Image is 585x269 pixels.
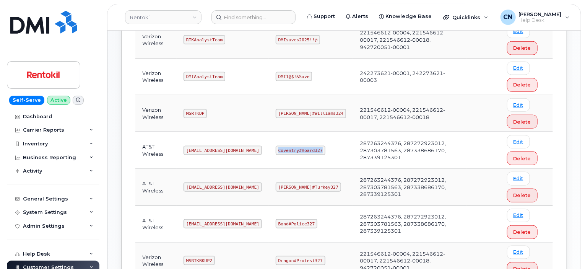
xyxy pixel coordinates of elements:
[353,132,466,169] td: 287263244376, 287272923012, 287303781563, 287338686170, 287339125301
[507,62,530,75] a: Edit
[135,95,177,132] td: Verizon Wireless
[353,22,466,59] td: 221546612-00004, 221546612-00017, 221546612-00018, 942720051-00001
[276,146,325,155] code: Coventry#Hoard327
[352,13,368,20] span: Alerts
[353,206,466,243] td: 287263244376, 287272923012, 287303781563, 287338686170, 287339125301
[513,192,531,199] span: Delete
[513,155,531,162] span: Delete
[513,81,531,88] span: Delete
[184,109,207,118] code: MSRTKDP
[276,183,341,192] code: [PERSON_NAME]#Turkey327
[276,35,320,44] code: DMIsaves2025!!@
[353,59,466,95] td: 242273621-00001, 242273621-00003
[302,9,340,24] a: Support
[353,169,466,205] td: 287263244376, 287272923012, 287303781563, 287338686170, 287339125301
[184,256,215,265] code: MSRTKBKUP2
[276,219,317,228] code: Bond#Police327
[552,236,579,263] iframe: Messenger Launcher
[507,135,530,148] a: Edit
[276,256,325,265] code: Dragon#Protest327
[507,189,538,202] button: Delete
[385,13,432,20] span: Knowledge Base
[507,78,538,92] button: Delete
[507,152,538,165] button: Delete
[507,209,530,222] a: Edit
[184,146,262,155] code: [EMAIL_ADDRESS][DOMAIN_NAME]
[513,44,531,52] span: Delete
[438,10,494,25] div: Quicklinks
[184,35,225,44] code: RTKAnalystTeam
[353,95,466,132] td: 221546612-00004, 221546612-00017, 221546612-00018
[374,9,437,24] a: Knowledge Base
[135,59,177,95] td: Verizon Wireless
[507,115,538,129] button: Delete
[507,41,538,55] button: Delete
[211,10,296,24] input: Find something...
[276,72,312,81] code: DMI1@$!&Save
[276,109,346,118] code: [PERSON_NAME]#Williams324
[507,25,530,38] a: Edit
[504,13,513,22] span: CN
[513,118,531,126] span: Delete
[135,132,177,169] td: AT&T Wireless
[495,10,575,25] div: Connor Nguyen
[507,246,530,259] a: Edit
[507,98,530,112] a: Edit
[135,206,177,243] td: AT&T Wireless
[184,219,262,228] code: [EMAIL_ADDRESS][DOMAIN_NAME]
[184,183,262,192] code: [EMAIL_ADDRESS][DOMAIN_NAME]
[452,14,480,20] span: Quicklinks
[135,22,177,59] td: Verizon Wireless
[135,169,177,205] td: AT&T Wireless
[340,9,374,24] a: Alerts
[507,172,530,185] a: Edit
[519,11,562,17] span: [PERSON_NAME]
[314,13,335,20] span: Support
[513,228,531,236] span: Delete
[125,10,201,24] a: Rentokil
[184,72,225,81] code: DMIAnalystTeam
[507,225,538,239] button: Delete
[519,17,562,23] span: Help Desk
